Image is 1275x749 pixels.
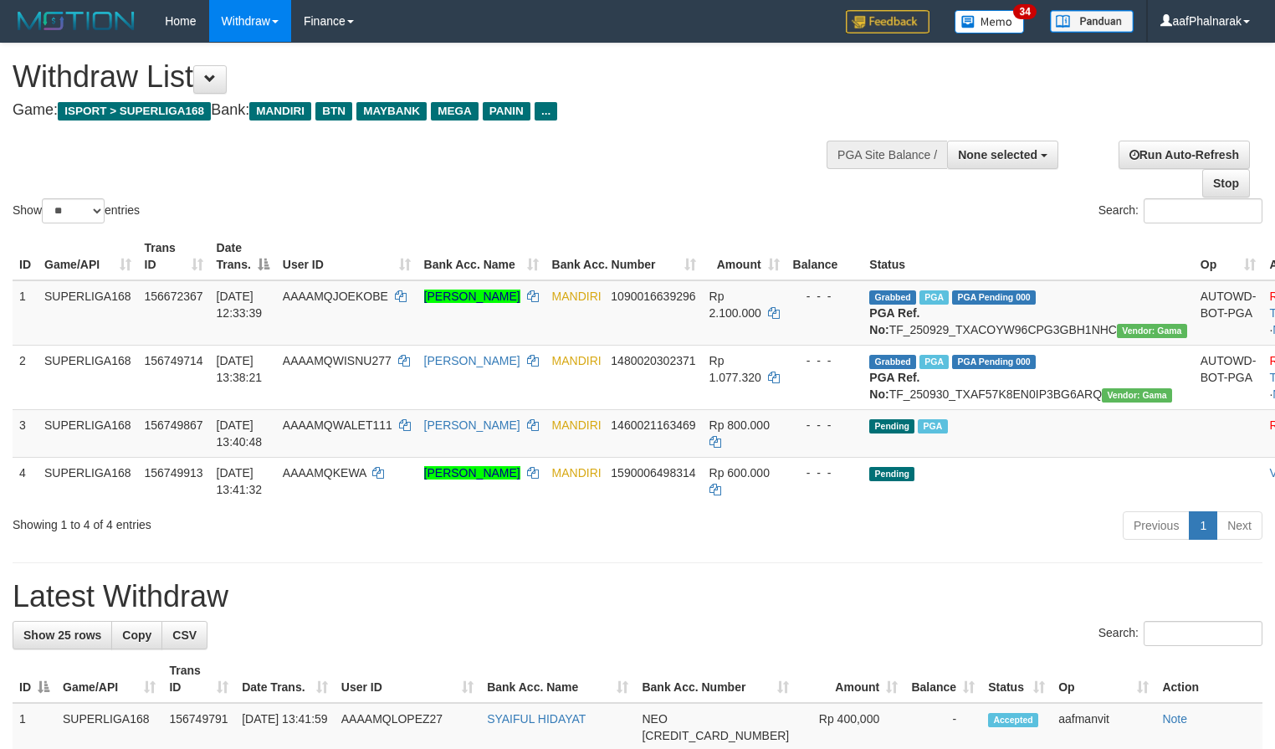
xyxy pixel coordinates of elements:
[42,198,105,223] select: Showentries
[703,233,786,280] th: Amount: activate to sort column ascending
[1194,233,1263,280] th: Op: activate to sort column ascending
[283,354,392,367] span: AAAAMQWISNU277
[431,102,479,121] span: MEGA
[904,655,981,703] th: Balance: activate to sort column ascending
[283,290,388,303] span: AAAAMQJOEKOBE
[846,10,929,33] img: Feedback.jpg
[13,198,140,223] label: Show entries
[38,345,138,409] td: SUPERLIGA168
[122,628,151,642] span: Copy
[869,355,916,369] span: Grabbed
[172,628,197,642] span: CSV
[1098,198,1262,223] label: Search:
[13,60,833,94] h1: Withdraw List
[1216,511,1262,540] a: Next
[487,712,586,726] a: SYAIFUL HIDAYAT
[217,418,263,449] span: [DATE] 13:40:48
[56,655,162,703] th: Game/API: activate to sort column ascending
[1050,10,1134,33] img: panduan.png
[1144,198,1262,223] input: Search:
[796,655,904,703] th: Amount: activate to sort column ascending
[315,102,352,121] span: BTN
[988,713,1038,727] span: Accepted
[793,352,857,369] div: - - -
[947,141,1058,169] button: None selected
[611,290,695,303] span: Copy 1090016639296 to clipboard
[145,290,203,303] span: 156672367
[424,418,520,432] a: [PERSON_NAME]
[424,354,520,367] a: [PERSON_NAME]
[13,345,38,409] td: 2
[1102,388,1172,403] span: Vendor URL: https://trx31.1velocity.biz
[793,288,857,305] div: - - -
[13,233,38,280] th: ID
[1013,4,1036,19] span: 34
[545,233,703,280] th: Bank Acc. Number: activate to sort column ascending
[863,280,1193,346] td: TF_250929_TXACOYW96CPG3GBH1NHC
[642,729,789,742] span: Copy 5859459223534313 to clipboard
[276,233,417,280] th: User ID: activate to sort column ascending
[424,466,520,480] a: [PERSON_NAME]
[145,418,203,432] span: 156749867
[863,233,1193,280] th: Status
[958,148,1037,162] span: None selected
[709,418,770,432] span: Rp 800.000
[38,457,138,505] td: SUPERLIGA168
[13,102,833,119] h4: Game: Bank:
[162,655,235,703] th: Trans ID: activate to sort column ascending
[249,102,311,121] span: MANDIRI
[145,466,203,480] span: 156749913
[13,280,38,346] td: 1
[869,467,914,481] span: Pending
[642,712,667,726] span: NEO
[58,102,211,121] span: ISPORT > SUPERLIGA168
[235,655,335,703] th: Date Trans.: activate to sort column ascending
[13,8,140,33] img: MOTION_logo.png
[424,290,520,303] a: [PERSON_NAME]
[552,466,602,480] span: MANDIRI
[13,409,38,457] td: 3
[1189,511,1217,540] a: 1
[709,290,761,320] span: Rp 2.100.000
[863,345,1193,409] td: TF_250930_TXAF57K8EN0IP3BG6ARQ
[23,628,101,642] span: Show 25 rows
[145,354,203,367] span: 156749714
[1052,655,1155,703] th: Op: activate to sort column ascending
[283,418,392,432] span: AAAAMQWALET111
[38,280,138,346] td: SUPERLIGA168
[356,102,427,121] span: MAYBANK
[1162,712,1187,726] a: Note
[1123,511,1190,540] a: Previous
[417,233,545,280] th: Bank Acc. Name: activate to sort column ascending
[13,510,519,533] div: Showing 1 to 4 of 4 entries
[952,290,1036,305] span: PGA Pending
[793,417,857,433] div: - - -
[480,655,635,703] th: Bank Acc. Name: activate to sort column ascending
[217,354,263,384] span: [DATE] 13:38:21
[919,290,949,305] span: Marked by aafsengchandara
[1194,345,1263,409] td: AUTOWD-BOT-PGA
[709,354,761,384] span: Rp 1.077.320
[869,371,919,401] b: PGA Ref. No:
[1155,655,1262,703] th: Action
[786,233,863,280] th: Balance
[13,655,56,703] th: ID: activate to sort column descending
[1144,621,1262,646] input: Search:
[611,354,695,367] span: Copy 1480020302371 to clipboard
[952,355,1036,369] span: PGA Pending
[1202,169,1250,198] a: Stop
[210,233,276,280] th: Date Trans.: activate to sort column descending
[611,466,695,480] span: Copy 1590006498314 to clipboard
[869,306,919,336] b: PGA Ref. No:
[13,621,112,649] a: Show 25 rows
[552,354,602,367] span: MANDIRI
[793,464,857,481] div: - - -
[869,419,914,433] span: Pending
[955,10,1025,33] img: Button%20Memo.svg
[111,621,162,649] a: Copy
[217,290,263,320] span: [DATE] 12:33:39
[483,102,530,121] span: PANIN
[38,233,138,280] th: Game/API: activate to sort column ascending
[827,141,947,169] div: PGA Site Balance /
[918,419,947,433] span: Marked by aafsengchandara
